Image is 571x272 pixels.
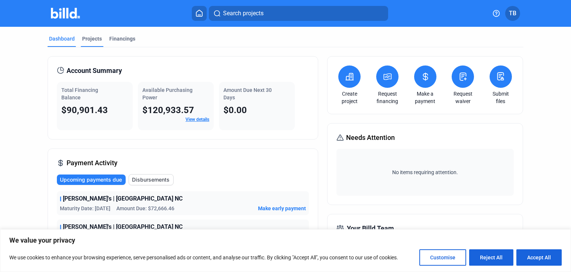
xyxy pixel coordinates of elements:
div: Projects [82,35,102,42]
button: Disbursements [129,174,174,185]
span: Disbursements [132,176,170,183]
p: We value your privacy [9,236,562,245]
button: Search projects [209,6,388,21]
span: TB [509,9,516,18]
div: Dashboard [49,35,75,42]
a: View details [186,117,209,122]
span: Total Financing Balance [61,87,98,100]
span: Available Purchasing Power [142,87,193,100]
p: We use cookies to enhance your browsing experience, serve personalised ads or content, and analys... [9,253,398,262]
button: Upcoming payments due [57,175,126,185]
span: Upcoming payments due [60,176,122,183]
span: $90,901.43 [61,105,108,115]
button: Customise [419,249,466,266]
button: Make early payment [258,205,306,212]
button: TB [505,6,520,21]
button: Accept All [516,249,562,266]
span: Needs Attention [346,132,395,143]
img: Billd Company Logo [51,8,80,19]
a: Make a payment [412,90,438,105]
span: $0.00 [223,105,247,115]
a: Request financing [374,90,400,105]
span: Amount Due: $72,666.46 [116,205,174,212]
a: Request waiver [450,90,476,105]
span: Payment Activity [67,158,117,168]
span: Your Billd Team [347,223,394,234]
span: $120,933.57 [142,105,194,115]
span: Account Summary [67,65,122,76]
span: Maturity Date: [DATE] [60,205,110,212]
span: [PERSON_NAME]'s | [GEOGRAPHIC_DATA] NC [63,223,183,231]
button: Reject All [469,249,513,266]
span: [PERSON_NAME]'s | [GEOGRAPHIC_DATA] NC [63,194,183,203]
a: Submit files [488,90,514,105]
span: Amount Due Next 30 Days [223,87,272,100]
span: Search projects [223,9,264,18]
a: Create project [336,90,362,105]
span: No items requiring attention. [339,169,510,176]
div: Financings [109,35,135,42]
